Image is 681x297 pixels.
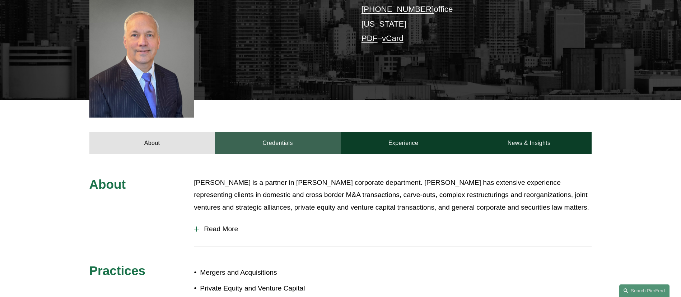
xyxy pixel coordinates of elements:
[341,132,466,154] a: Experience
[200,266,340,279] p: Mergers and Acquisitions
[89,264,146,278] span: Practices
[89,132,215,154] a: About
[215,132,341,154] a: Credentials
[362,5,434,14] a: [PHONE_NUMBER]
[194,220,592,238] button: Read More
[382,34,404,43] a: vCard
[200,282,340,295] p: Private Equity and Venture Capital
[466,132,592,154] a: News & Insights
[199,225,592,233] span: Read More
[362,34,378,43] a: PDF
[89,177,126,191] span: About
[619,284,670,297] a: Search this site
[194,177,592,214] p: [PERSON_NAME] is a partner in [PERSON_NAME] corporate department. [PERSON_NAME] has extensive exp...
